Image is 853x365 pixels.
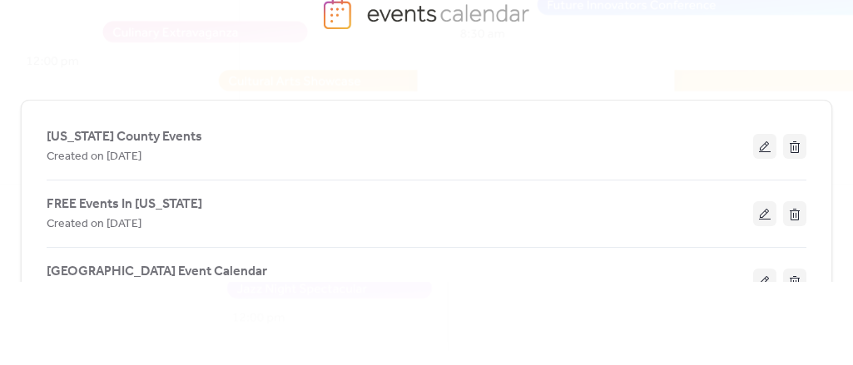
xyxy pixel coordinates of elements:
span: [GEOGRAPHIC_DATA] Event Calendar [47,262,267,282]
span: Created on [DATE] [47,147,141,167]
a: [GEOGRAPHIC_DATA] Event Calendar [47,267,267,276]
span: [US_STATE] County Events [47,127,202,147]
a: FREE Events In [US_STATE] [47,200,202,209]
a: [US_STATE] County Events [47,132,202,141]
span: FREE Events In [US_STATE] [47,195,202,215]
span: Created on [DATE] [47,215,141,234]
